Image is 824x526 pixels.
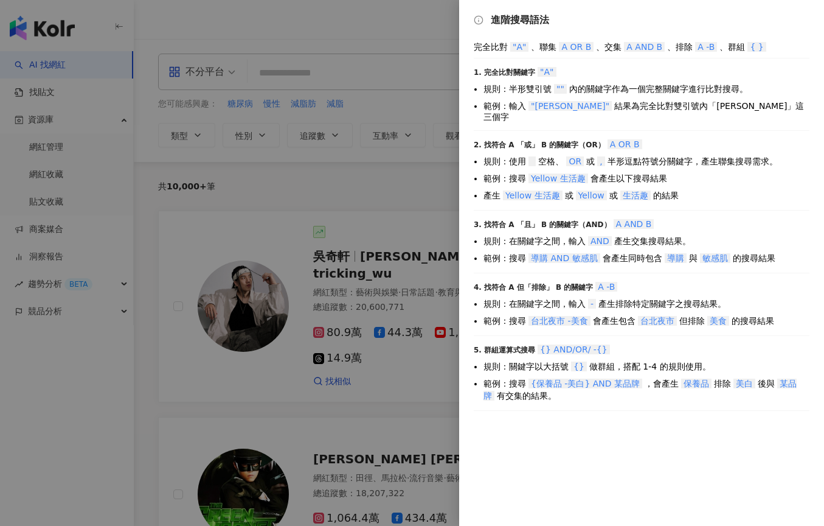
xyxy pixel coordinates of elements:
span: "[PERSON_NAME]" [528,101,612,111]
li: 規則：使用 空格、 或 半形逗點符號分關鍵字，產生聯集搜尋需求。 [483,155,809,167]
div: 1. 完全比對關鍵字 [474,66,809,78]
span: 導購 AND 敏感肌 [528,253,600,263]
div: 5. 群組運算式搜尋 [474,343,809,356]
span: 美食 [707,316,729,326]
span: 台北夜市 [638,316,677,326]
li: 範例：搜尋 會產生同時包含 與 的搜尋結果 [483,252,809,264]
div: 2. 找符合 A 「或」 B 的關鍵字（OR） [474,138,809,150]
li: 規則：關鍵字以大括號 做群組，搭配 1-4 的規則使用。 [483,360,809,373]
span: Yellow 生活趣 [528,174,588,183]
div: 4. 找符合 A 但「排除」 B 的關鍵字 [474,281,809,293]
span: A AND B [624,42,665,52]
span: 台北夜市 -美食 [528,316,590,326]
div: 3. 找符合 A 「且」 B 的關鍵字（AND） [474,218,809,230]
span: A -B [695,42,717,52]
span: "A" [538,67,556,77]
span: A OR B [608,139,642,149]
span: {} AND/OR/ -{} [538,345,610,354]
li: 範例：搜尋 會產生包含 但排除 的搜尋結果 [483,315,809,327]
span: 生活趣 [620,191,651,200]
span: 美白 [733,379,755,388]
div: 完全比對 、聯集 、交集 、排除 、群組 [474,41,809,53]
span: { } [747,42,766,52]
span: {} [571,362,587,371]
li: 範例：搜尋 會產生以下搜尋結果 [483,172,809,184]
span: AND [588,236,612,246]
span: A -B [595,282,617,292]
span: Yellow [576,191,607,200]
li: 規則：半形雙引號 內的關鍵字作為一個完整關鍵字進行比對搜尋。 [483,83,809,95]
span: - [588,299,596,309]
span: Yellow 生活趣 [503,191,563,200]
span: , [597,156,604,166]
li: 規則：在關鍵字之間，輸入 產生排除特定關鍵字之搜尋結果。 [483,298,809,310]
li: 範例：搜尋 ，會產生 排除 後與 有交集的結果。 [483,377,809,402]
span: "" [554,84,567,94]
span: {保養品 -美白} AND 某品牌 [528,379,642,388]
span: 導購 [665,253,687,263]
span: OR [566,156,584,166]
div: 進階搜尋語法 [474,15,809,26]
li: 範例：輸入 結果為完全比對雙引號內「[PERSON_NAME]」這三個字 [483,100,809,122]
span: A OR B [559,42,594,52]
span: "A" [510,42,528,52]
li: 產生 或 或 的結果 [483,189,809,202]
span: 保養品 [681,379,711,388]
span: 敏感肌 [700,253,730,263]
li: 規則：在關鍵字之間，輸入 產生交集搜尋結果。 [483,235,809,247]
span: A AND B [614,219,654,229]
